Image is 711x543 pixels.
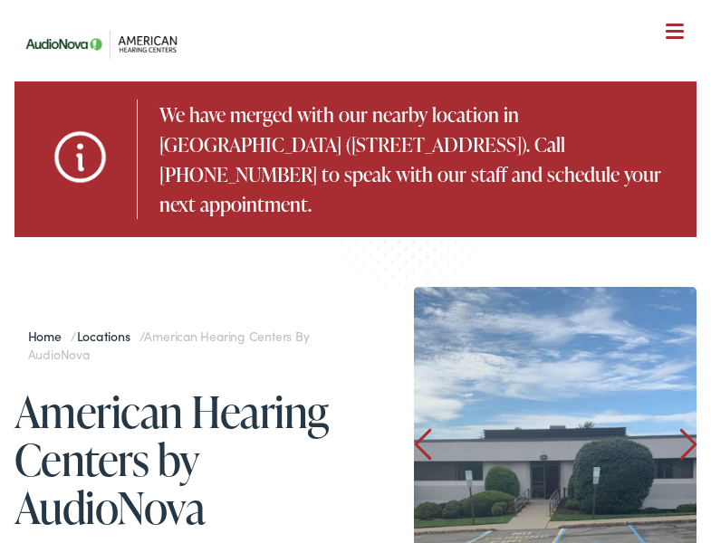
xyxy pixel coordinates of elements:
a: Prev [414,428,431,461]
a: Locations [77,327,139,345]
a: Home [28,327,71,345]
span: American Hearing Centers by AudioNova [28,327,310,363]
a: What We Offer [28,72,697,129]
h1: American Hearing Centers by AudioNova [14,387,356,530]
img: hh-icons.png [46,123,114,191]
span: / / [28,327,310,363]
div: We have merged with our nearby location in [GEOGRAPHIC_DATA] ([STREET_ADDRESS]). Call [PHONE_NUMB... [137,100,679,219]
a: Next [680,428,697,461]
